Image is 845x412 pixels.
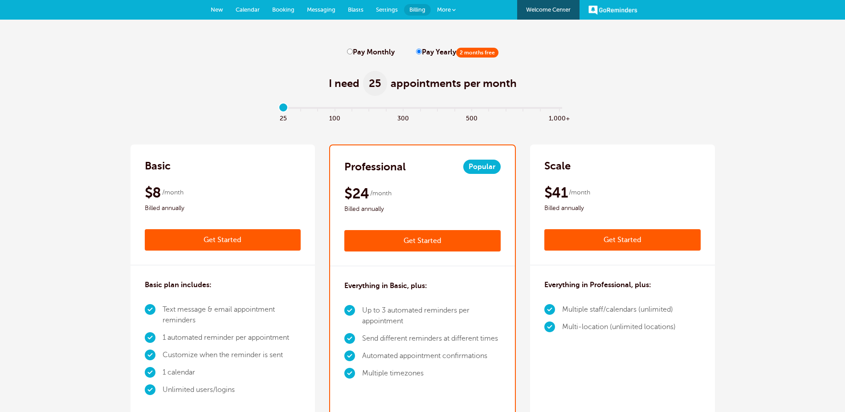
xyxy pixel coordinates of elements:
[145,184,161,202] span: $8
[569,187,590,198] span: /month
[409,6,425,13] span: Billing
[236,6,260,13] span: Calendar
[463,112,480,123] span: 500
[391,76,517,91] span: appointments per month
[347,49,353,54] input: Pay Monthly
[456,48,498,58] span: 2 months free
[376,6,398,13] span: Settings
[145,229,301,251] a: Get Started
[404,4,431,16] a: Billing
[362,347,501,365] li: Automated appointment confirmations
[544,159,571,173] h2: Scale
[307,6,335,13] span: Messaging
[437,6,451,13] span: More
[363,71,387,96] span: 25
[370,188,392,199] span: /month
[544,184,567,202] span: $41
[344,160,406,174] h2: Professional
[326,112,343,123] span: 100
[162,187,184,198] span: /month
[344,185,369,202] span: $24
[163,346,301,364] li: Customize when the reminder is sent
[329,76,359,91] span: I need
[344,204,501,214] span: Billed annually
[347,48,395,57] label: Pay Monthly
[463,160,501,174] span: Popular
[344,280,427,291] h3: Everything in Basic, plus:
[544,203,701,214] span: Billed annually
[416,49,422,54] input: Pay Yearly2 months free
[348,6,363,13] span: Blasts
[562,301,676,318] li: Multiple staff/calendars (unlimited)
[163,381,301,399] li: Unlimited users/logins
[544,229,701,251] a: Get Started
[395,112,412,123] span: 300
[362,302,501,330] li: Up to 3 automated reminders per appointment
[362,365,501,382] li: Multiple timezones
[275,112,292,123] span: 25
[163,329,301,346] li: 1 automated reminder per appointment
[272,6,294,13] span: Booking
[362,330,501,347] li: Send different reminders at different times
[544,280,651,290] h3: Everything in Professional, plus:
[163,301,301,329] li: Text message & email appointment reminders
[549,112,570,123] span: 1,000+
[416,48,498,57] label: Pay Yearly
[145,203,301,214] span: Billed annually
[211,6,223,13] span: New
[163,364,301,381] li: 1 calendar
[145,159,171,173] h2: Basic
[145,280,212,290] h3: Basic plan includes:
[562,318,676,336] li: Multi-location (unlimited locations)
[344,230,501,251] a: Get Started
